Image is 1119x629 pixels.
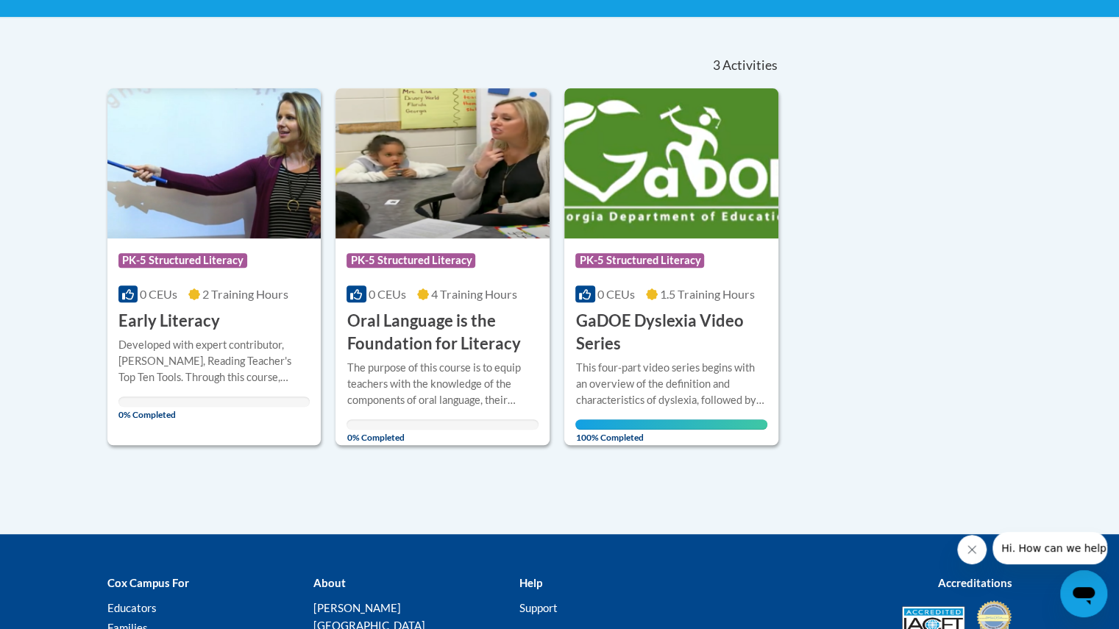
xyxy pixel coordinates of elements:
[347,360,539,408] div: The purpose of this course is to equip teachers with the knowledge of the components of oral lang...
[9,10,119,22] span: Hi. How can we help?
[118,310,220,333] h3: Early Literacy
[957,535,987,564] iframe: Close message
[712,57,720,74] span: 3
[202,287,288,301] span: 2 Training Hours
[575,419,767,443] span: 100% Completed
[107,601,157,614] a: Educators
[118,337,310,385] div: Developed with expert contributor, [PERSON_NAME], Reading Teacher's Top Ten Tools. Through this c...
[118,253,247,268] span: PK-5 Structured Literacy
[519,576,541,589] b: Help
[564,88,778,238] img: Course Logo
[1060,570,1107,617] iframe: Button to launch messaging window
[519,601,557,614] a: Support
[313,576,345,589] b: About
[107,88,322,238] img: Course Logo
[722,57,778,74] span: Activities
[597,287,635,301] span: 0 CEUs
[107,576,189,589] b: Cox Campus For
[575,253,704,268] span: PK-5 Structured Literacy
[335,88,550,444] a: Course LogoPK-5 Structured Literacy0 CEUs4 Training Hours Oral Language is the Foundation for Lit...
[140,287,177,301] span: 0 CEUs
[992,532,1107,564] iframe: Message from company
[564,88,778,444] a: Course LogoPK-5 Structured Literacy0 CEUs1.5 Training Hours GaDOE Dyslexia Video SeriesThis four-...
[431,287,517,301] span: 4 Training Hours
[107,88,322,444] a: Course LogoPK-5 Structured Literacy0 CEUs2 Training Hours Early LiteracyDeveloped with expert con...
[660,287,755,301] span: 1.5 Training Hours
[347,253,475,268] span: PK-5 Structured Literacy
[335,88,550,238] img: Course Logo
[938,576,1012,589] b: Accreditations
[347,310,539,355] h3: Oral Language is the Foundation for Literacy
[575,419,767,430] div: Your progress
[575,310,767,355] h3: GaDOE Dyslexia Video Series
[369,287,406,301] span: 0 CEUs
[575,360,767,408] div: This four-part video series begins with an overview of the definition and characteristics of dysl...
